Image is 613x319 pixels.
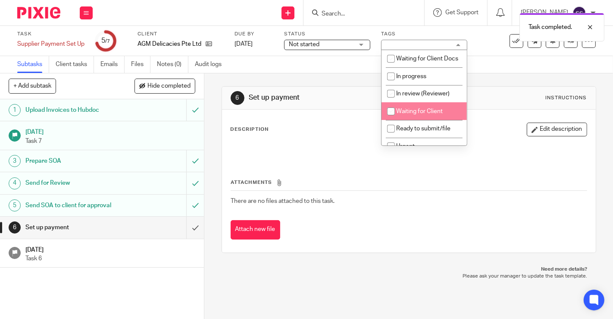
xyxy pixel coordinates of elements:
h1: [DATE] [25,243,195,254]
button: + Add subtask [9,79,56,93]
h1: Set up payment [25,221,127,234]
a: Notes (0) [157,56,188,73]
p: Please ask your manager to update the task template. [230,273,588,280]
label: Status [284,31,370,38]
div: Supplier Payment Set Up [17,40,84,48]
a: Emails [100,56,125,73]
p: Description [231,126,269,133]
h1: Upload Invoices to Hubdoc [25,104,127,117]
a: Client tasks [56,56,94,73]
h1: Send for Review [25,177,127,190]
div: 1 [9,104,21,116]
span: Attachments [231,180,272,185]
h1: Set up payment [249,93,427,102]
button: Edit description [527,123,587,136]
p: Need more details? [230,266,588,273]
span: Waiting for Client [396,108,443,114]
span: [DATE] [235,41,253,47]
h1: Send SOA to client for approval [25,199,127,212]
p: AGM Delicacies Pte Ltd [138,40,201,48]
label: Task [17,31,84,38]
span: Not started [289,41,319,47]
p: Task 7 [25,137,195,145]
a: Subtasks [17,56,49,73]
div: 6 [231,91,244,105]
small: /7 [105,39,110,44]
span: In review (Reviewer) [396,91,450,97]
span: In progress [396,73,426,79]
a: Files [131,56,150,73]
p: Task completed. [529,23,572,32]
span: There are no files attached to this task. [231,198,335,204]
div: Instructions [546,95,587,101]
p: Task 6 [25,254,195,263]
h1: Prepare SOA [25,155,127,167]
div: 5 [9,199,21,212]
h1: [DATE] [25,126,195,136]
div: 5 [101,36,110,46]
a: Audit logs [195,56,228,73]
span: Urgent [396,143,415,149]
button: Hide completed [134,79,195,93]
div: 6 [9,221,21,234]
div: 3 [9,155,21,167]
img: svg%3E [572,6,586,20]
span: Hide completed [147,83,191,90]
label: Due by [235,31,273,38]
button: Attach new file [231,220,280,240]
span: Waiting for Client Docs [396,56,458,62]
label: Client [138,31,224,38]
img: Pixie [17,7,60,19]
span: Ready to submit/file [396,126,450,132]
div: 4 [9,177,21,190]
